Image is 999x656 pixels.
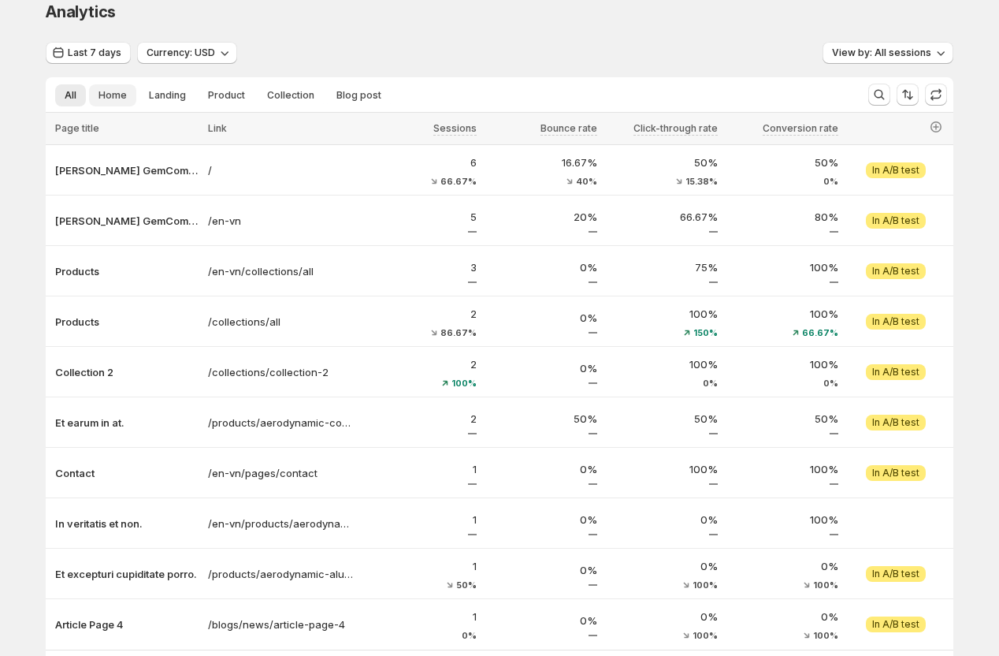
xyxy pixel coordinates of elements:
[208,617,356,632] a: /blogs/news/article-page-4
[607,259,718,275] p: 75%
[693,580,718,590] span: 100%
[703,378,718,388] span: 0%
[366,558,477,574] p: 1
[872,366,919,378] span: In A/B test
[336,89,381,102] span: Blog post
[55,314,199,330] p: Products
[208,213,356,229] a: /en-vn
[727,411,838,427] p: 50%
[486,461,597,477] p: 0%
[607,306,718,322] p: 100%
[763,122,838,135] span: Conversion rate
[366,306,477,322] p: 2
[607,411,718,427] p: 50%
[366,356,477,372] p: 2
[486,259,597,275] p: 0%
[486,562,597,578] p: 0%
[149,89,186,102] span: Landing
[208,263,356,279] a: /en-vn/collections/all
[55,162,199,178] button: [PERSON_NAME] GemCommerce
[823,378,838,388] span: 0%
[267,89,314,102] span: Collection
[486,155,597,170] p: 16.67%
[872,315,919,328] span: In A/B test
[727,461,838,477] p: 100%
[208,162,356,178] a: /
[486,360,597,376] p: 0%
[727,306,838,322] p: 100%
[486,613,597,628] p: 0%
[366,411,477,427] p: 2
[456,580,477,590] span: 50%
[868,84,890,106] button: Search and filter results
[872,618,919,631] span: In A/B test
[897,84,919,106] button: Sort the results
[55,263,199,279] button: Products
[440,177,477,186] span: 66.67%
[872,164,919,177] span: In A/B test
[872,265,919,278] span: In A/B test
[46,42,131,64] button: Last 7 days
[366,512,477,527] p: 1
[607,356,718,372] p: 100%
[823,42,953,64] button: View by: All sessions
[607,558,718,574] p: 0%
[55,415,199,430] button: Et earum in at.
[208,415,356,430] a: /products/aerodynamic-concrete-knife
[813,631,838,640] span: 100%
[486,209,597,225] p: 20%
[366,609,477,624] p: 1
[68,47,121,59] span: Last 7 days
[366,259,477,275] p: 3
[540,122,597,135] span: Bounce rate
[137,42,237,64] button: Currency: USD
[440,328,477,337] span: 86.67%
[486,512,597,527] p: 0%
[693,631,718,640] span: 100%
[727,356,838,372] p: 100%
[55,122,99,134] span: Page title
[208,566,356,582] a: /products/aerodynamic-aluminum-clock
[366,461,477,477] p: 1
[607,155,718,170] p: 50%
[55,213,199,229] button: [PERSON_NAME] GemCommerce
[65,89,76,102] span: All
[693,328,718,337] span: 150%
[486,310,597,326] p: 0%
[433,122,477,135] span: Sessions
[872,214,919,227] span: In A/B test
[462,631,477,640] span: 0%
[208,89,245,102] span: Product
[55,516,199,531] button: In veritatis et non.
[366,155,477,170] p: 6
[55,465,199,481] button: Contact
[55,617,199,632] button: Article Page 4
[208,465,356,481] a: /en-vn/pages/contact
[208,122,227,134] span: Link
[607,609,718,624] p: 0%
[576,177,597,186] span: 40%
[607,209,718,225] p: 66.67%
[607,512,718,527] p: 0%
[55,364,199,380] p: Collection 2
[685,177,718,186] span: 15.38%
[55,566,199,582] button: Et excepturi cupiditate porro.
[208,516,356,531] a: /en-vn/products/aerodynamic-aluminum-bench
[872,416,919,429] span: In A/B test
[208,314,356,330] a: /collections/all
[633,122,718,135] span: Click-through rate
[823,177,838,186] span: 0%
